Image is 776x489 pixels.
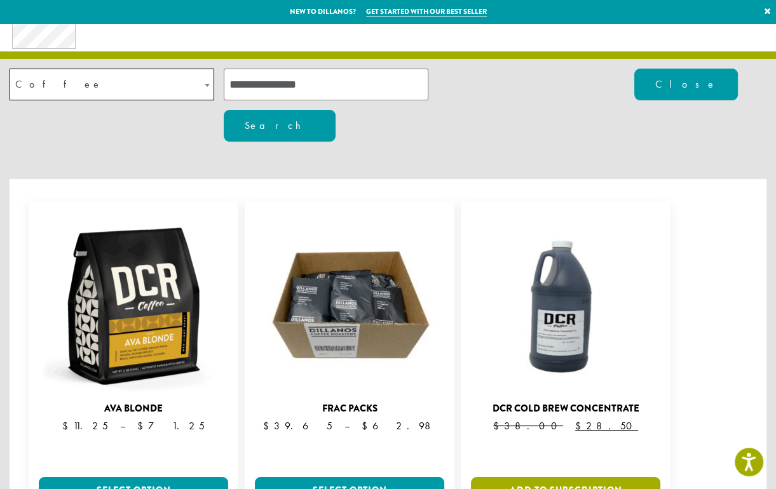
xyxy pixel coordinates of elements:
div: Ava Blonde [29,401,238,416]
a: Get started with our best seller [366,6,487,17]
span: 71.25 [137,419,205,432]
span: $ [575,419,586,432]
span: 39.65 [263,419,332,432]
img: DCR Cold Brew Concentrate [470,211,661,401]
img: Ava Blonde [38,211,229,401]
span: $ [362,419,372,432]
span: $ [263,419,274,432]
span: $ [137,419,148,432]
span: $ [62,419,73,432]
span: 38.00 [493,419,563,432]
span: 62.98 [362,419,437,432]
button: Search [224,110,336,142]
span: $ [493,419,504,432]
div: Frac Packs [245,401,454,416]
span: – [120,419,125,432]
button: Close [634,69,738,100]
div: DCR Cold Brew Concentrate [461,401,670,416]
span: Coffee [10,69,214,100]
img: DCR Frac Pack | Pre-Ground Pre-Portioned Coffees [254,211,445,401]
span: 11.25 [62,419,108,432]
span: 28.50 [575,419,638,432]
span: – [344,419,350,432]
span: Coffee [10,72,115,97]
